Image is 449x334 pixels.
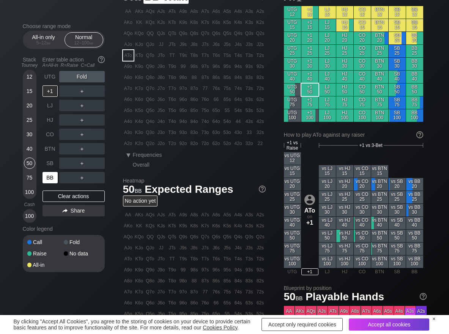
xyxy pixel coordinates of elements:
[284,96,301,109] div: UTG 75
[200,6,211,17] div: A7s
[284,19,301,32] div: UTG 15
[255,94,266,105] div: 62s
[354,45,371,57] div: CO 25
[233,94,244,105] div: 64s
[27,262,64,268] div: All-in
[145,94,156,105] div: Q6o
[222,127,233,138] div: 53o
[200,105,211,116] div: 75o
[156,127,167,138] div: J3o
[178,61,189,72] div: 99
[145,72,156,83] div: Q8o
[301,45,318,57] div: +1 25
[211,83,222,94] div: 76s
[23,23,105,29] h2: Choose range mode
[59,114,105,126] div: ＋
[406,32,423,44] div: BB 20
[336,58,353,70] div: HJ 30
[222,6,233,17] div: A5s
[406,96,423,109] div: BB 75
[301,109,318,122] div: +1 100
[178,127,189,138] div: 93o
[24,186,35,198] div: 100
[43,143,58,154] div: BTN
[233,50,244,61] div: T4s
[89,40,93,46] span: bb
[145,28,156,39] div: QQ
[371,58,388,70] div: BTN 30
[244,94,255,105] div: 63s
[167,72,178,83] div: T8o
[134,50,145,61] div: KTo
[156,61,167,72] div: J9o
[255,127,266,138] div: 32s
[319,71,336,83] div: LJ 40
[255,72,266,83] div: 82s
[134,83,145,94] div: K7o
[134,39,145,50] div: KJo
[43,100,58,111] div: LJ
[43,129,58,140] div: CO
[156,116,167,127] div: J4o
[134,138,145,149] div: K2o
[284,132,423,138] div: How to play ATo against any raiser
[43,85,58,97] div: +1
[134,72,145,83] div: K8o
[319,32,336,44] div: LJ 20
[20,54,39,71] div: Stack
[123,28,134,39] div: AQo
[156,50,167,61] div: JTo
[244,61,255,72] div: 93s
[178,6,189,17] div: A9s
[211,127,222,138] div: 63o
[371,45,388,57] div: BTN 25
[24,143,35,154] div: 40
[211,50,222,61] div: T6s
[319,109,336,122] div: LJ 100
[211,39,222,50] div: J6s
[389,83,406,96] div: SB 50
[211,61,222,72] div: 96s
[319,19,336,32] div: LJ 15
[200,72,211,83] div: 87s
[222,28,233,39] div: Q5s
[284,83,301,96] div: UTG 50
[43,71,58,82] div: UTG
[255,17,266,28] div: K2s
[189,39,200,50] div: J8s
[189,28,200,39] div: Q8s
[255,6,266,17] div: A2s
[145,50,156,61] div: QTo
[255,105,266,116] div: 52s
[178,28,189,39] div: Q9s
[389,109,406,122] div: SB 100
[178,138,189,149] div: 92o
[200,39,211,50] div: J7s
[233,116,244,127] div: 44
[244,138,255,149] div: 32o
[24,71,35,82] div: 12
[200,61,211,72] div: 97s
[211,72,222,83] div: 86s
[145,138,156,149] div: Q2o
[123,138,134,149] div: A2o
[354,58,371,70] div: CO 30
[178,50,189,61] div: T9s
[134,105,145,116] div: K5o
[167,105,178,116] div: T5o
[233,28,244,39] div: Q4s
[178,105,189,116] div: 95o
[284,32,301,44] div: UTG 20
[189,17,200,28] div: K8s
[419,292,427,301] img: help.32db89a4.svg
[156,83,167,94] div: J7o
[301,19,318,32] div: +1 15
[255,50,266,61] div: T2s
[134,116,145,127] div: K4o
[24,85,35,97] div: 15
[336,109,353,122] div: HJ 100
[389,6,406,19] div: SB 12
[319,96,336,109] div: LJ 75
[222,83,233,94] div: 75s
[134,94,145,105] div: K6o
